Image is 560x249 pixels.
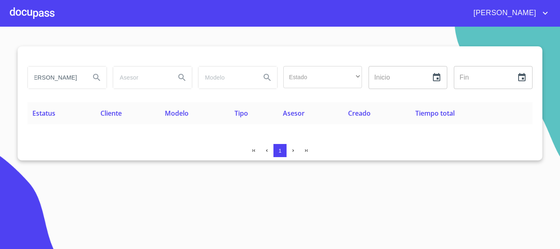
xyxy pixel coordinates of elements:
[348,109,371,118] span: Creado
[100,109,122,118] span: Cliente
[467,7,540,20] span: [PERSON_NAME]
[273,144,287,157] button: 1
[32,109,55,118] span: Estatus
[257,68,277,87] button: Search
[283,109,305,118] span: Asesor
[198,66,254,89] input: search
[234,109,248,118] span: Tipo
[467,7,550,20] button: account of current user
[87,68,107,87] button: Search
[113,66,169,89] input: search
[172,68,192,87] button: Search
[415,109,455,118] span: Tiempo total
[278,148,281,154] span: 1
[283,66,362,88] div: ​
[28,66,84,89] input: search
[165,109,189,118] span: Modelo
